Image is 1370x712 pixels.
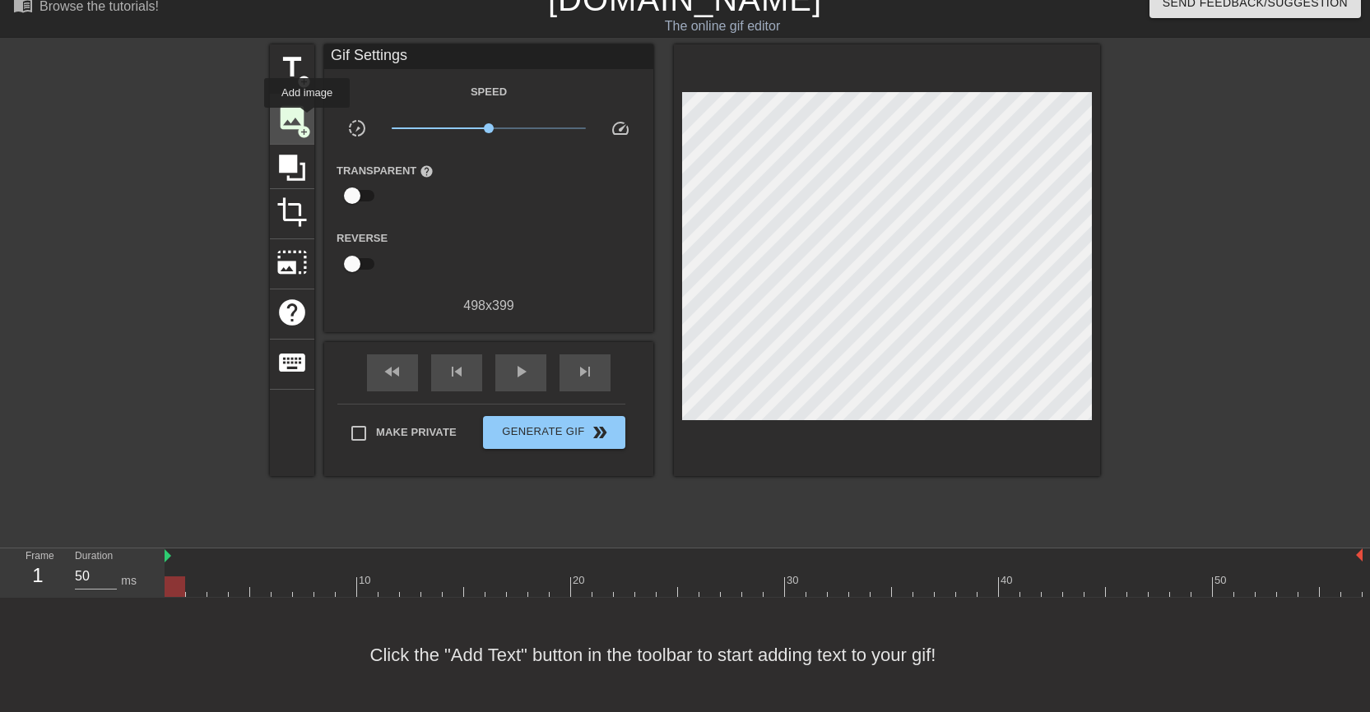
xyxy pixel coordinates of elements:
span: photo_size_select_large [276,247,308,278]
label: Reverse [337,230,388,247]
span: add_circle [297,75,311,89]
span: play_arrow [511,362,531,381]
span: slow_motion_video [347,118,367,138]
div: 10 [359,572,374,589]
div: 50 [1214,572,1229,589]
div: Gif Settings [324,44,653,69]
div: The online gif editor [465,16,980,36]
span: skip_next [575,362,595,381]
span: fast_rewind [383,362,402,381]
span: Generate Gif [490,423,619,442]
span: keyboard [276,347,308,378]
span: Make Private [376,424,457,441]
span: image [276,102,308,133]
span: title [276,52,308,83]
span: help [420,164,434,178]
div: Frame [13,548,63,596]
label: Speed [471,84,507,100]
label: Duration [75,552,113,562]
div: 20 [573,572,587,589]
div: 1 [26,561,50,590]
div: ms [121,572,137,589]
span: crop [276,196,308,228]
img: bound-end.png [1356,548,1363,562]
div: 498 x 399 [324,296,653,316]
span: speed [611,118,630,138]
label: Transparent [337,163,434,179]
div: 30 [787,572,801,589]
div: 40 [1001,572,1015,589]
button: Generate Gif [483,416,625,449]
span: add_circle [297,125,311,139]
span: help [276,297,308,328]
span: double_arrow [590,423,610,442]
span: skip_previous [447,362,467,381]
